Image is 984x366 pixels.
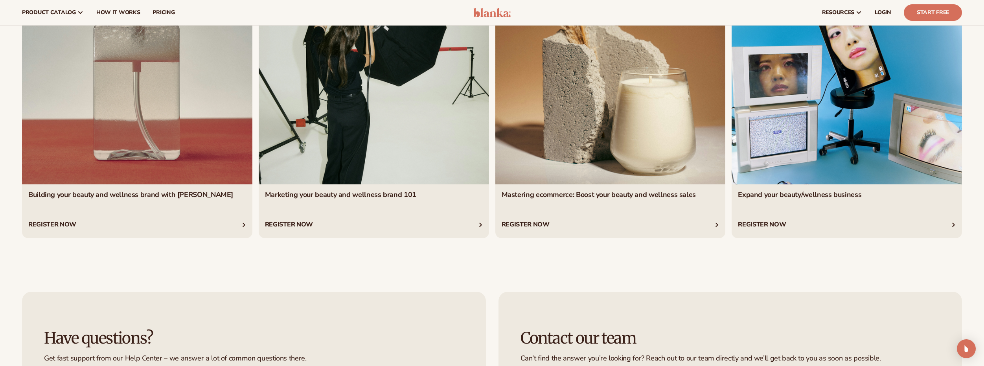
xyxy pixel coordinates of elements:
span: pricing [153,9,175,16]
h3: Have questions? [44,329,464,347]
p: Can’t find the answer you’re looking for? Reach out to our team directly and we’ll get back to yo... [521,355,940,362]
img: logo [473,8,511,17]
p: Get fast support from our Help Center – we answer a lot of common questions there. [44,355,464,362]
span: resources [822,9,854,16]
span: LOGIN [875,9,891,16]
a: Start Free [904,4,962,21]
div: Open Intercom Messenger [957,339,976,358]
span: How It Works [96,9,140,16]
span: product catalog [22,9,76,16]
h3: Contact our team [521,329,940,347]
